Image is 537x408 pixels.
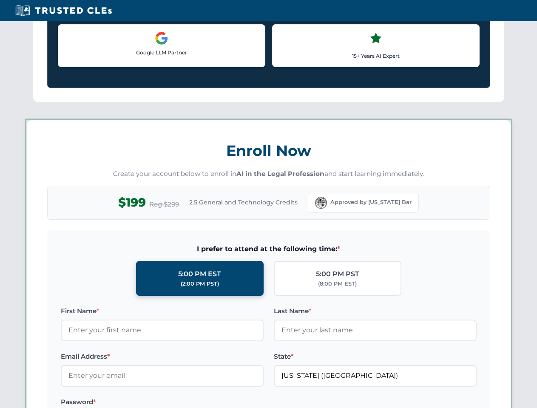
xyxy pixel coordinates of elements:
span: Reg $299 [149,199,179,210]
span: $199 [118,193,146,212]
strong: AI in the Legal Profession [236,170,324,178]
span: 2.5 General and Technology Credits [189,198,298,207]
img: Google [155,31,168,45]
span: Approved by [US_STATE] Bar [330,198,412,207]
p: 15+ Years AI Expert [279,52,472,60]
input: Enter your email [61,365,264,386]
img: Trusted CLEs [13,4,114,17]
input: Enter your first name [61,320,264,341]
div: 5:00 PM PST [316,269,359,280]
span: I prefer to attend at the following time: [61,244,477,255]
div: (2:00 PM PST) [181,280,219,288]
label: Email Address [61,351,264,362]
img: Florida Bar [315,197,327,209]
p: Google LLM Partner [65,48,258,57]
p: Create your account below to enroll in and start learning immediately. [47,169,490,179]
input: Enter your last name [274,320,477,341]
input: Florida (FL) [274,365,477,386]
label: Last Name [274,306,477,316]
label: State [274,351,477,362]
label: First Name [61,306,264,316]
h3: Enroll Now [47,137,490,164]
label: Password [61,397,264,407]
div: 5:00 PM EST [178,269,221,280]
div: (8:00 PM EST) [318,280,357,288]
